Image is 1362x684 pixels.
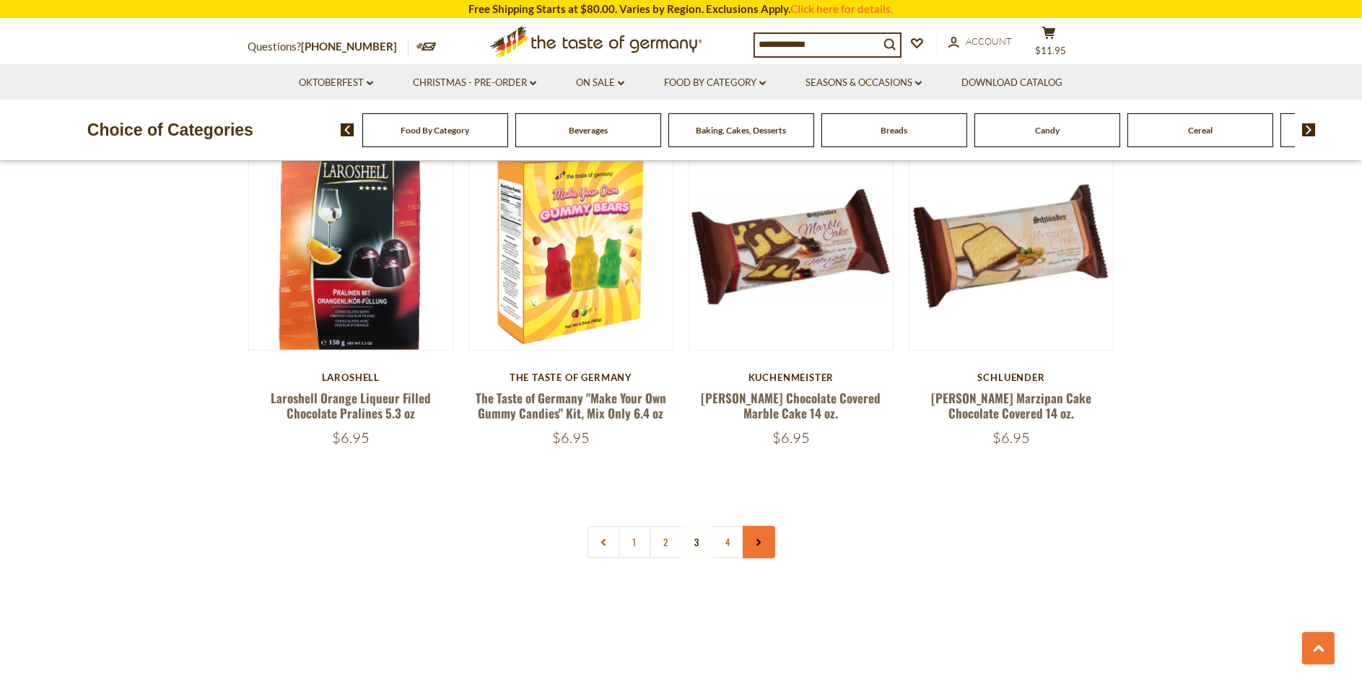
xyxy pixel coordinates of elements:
[909,372,1114,383] div: Schluender
[552,429,590,447] span: $6.95
[702,389,881,422] a: [PERSON_NAME] Chocolate Covered Marble Cake 14 oz.
[1028,26,1071,62] button: $11.95
[650,526,682,558] a: 2
[881,125,907,136] a: Breads
[712,526,744,558] a: 4
[664,75,766,91] a: Food By Category
[248,372,454,383] div: Laroshell
[619,526,651,558] a: 1
[469,146,673,350] img: The Taste of Germany "Make Your Own Gummy Candies" Kit, Mix Only 6.4 oz
[576,75,624,91] a: On Sale
[772,429,810,447] span: $6.95
[1035,125,1060,136] a: Candy
[299,75,373,91] a: Oktoberfest
[248,38,409,56] p: Questions?
[1035,45,1066,56] span: $11.95
[961,75,1062,91] a: Download Catalog
[569,125,608,136] a: Beverages
[909,146,1114,350] img: Schluender Marzipan Cake Chocolate Covered 14 oz.
[948,34,1013,50] a: Account
[1188,125,1213,136] a: Cereal
[413,75,536,91] a: Christmas - PRE-ORDER
[806,75,922,91] a: Seasons & Occasions
[931,389,1091,422] a: [PERSON_NAME] Marzipan Cake Chocolate Covered 14 oz.
[791,2,894,15] a: Click here for details.
[341,123,354,136] img: previous arrow
[271,389,431,422] a: Laroshell Orange Liqueur Filled Chocolate Pralines 5.3 oz
[689,372,894,383] div: Kuchenmeister
[992,429,1030,447] span: $6.95
[302,40,398,53] a: [PHONE_NUMBER]
[966,35,1013,47] span: Account
[689,146,894,350] img: Schluender Chocolate Covered Marble Cake 14 oz.
[332,429,370,447] span: $6.95
[696,125,786,136] a: Baking, Cakes, Desserts
[401,125,469,136] a: Food By Category
[468,372,674,383] div: The Taste of Germany
[1302,123,1316,136] img: next arrow
[249,146,453,350] img: Laroshell Orange Liqueur Filled Chocolate Pralines 5.3 oz
[476,389,666,422] a: The Taste of Germany "Make Your Own Gummy Candies" Kit, Mix Only 6.4 oz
